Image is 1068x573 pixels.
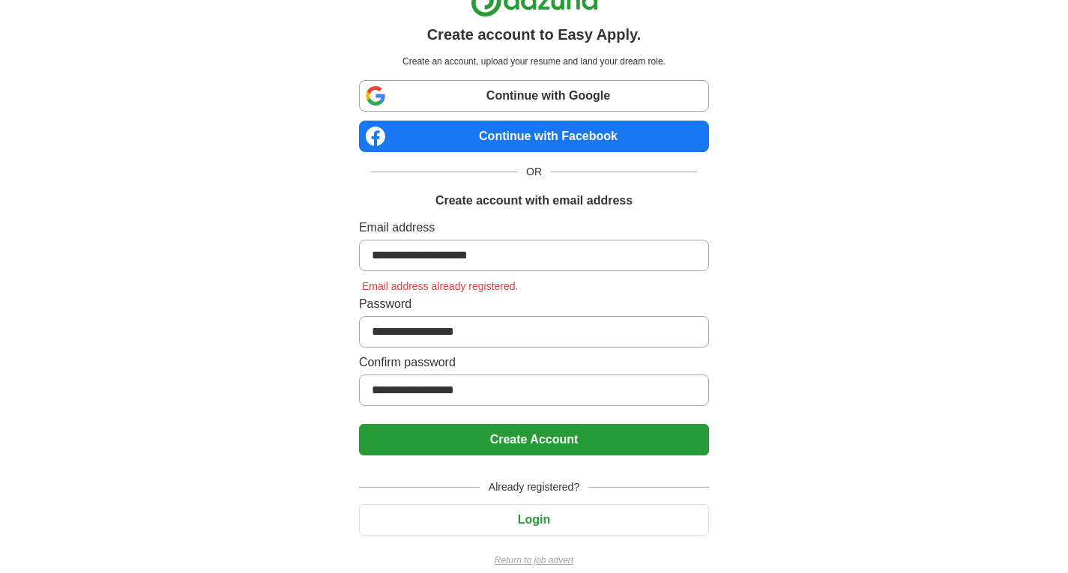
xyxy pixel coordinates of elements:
p: Create an account, upload your resume and land your dream role. [362,55,706,68]
a: Return to job advert [359,554,709,567]
label: Email address [359,219,709,237]
span: OR [517,164,551,180]
label: Confirm password [359,354,709,372]
h1: Create account with email address [435,192,633,210]
span: Email address already registered. [359,280,522,292]
h1: Create account to Easy Apply. [427,23,642,46]
a: Continue with Google [359,80,709,112]
label: Password [359,295,709,313]
span: Already registered? [480,479,588,495]
a: Login [359,513,709,526]
button: Create Account [359,424,709,455]
button: Login [359,504,709,536]
a: Continue with Facebook [359,121,709,152]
